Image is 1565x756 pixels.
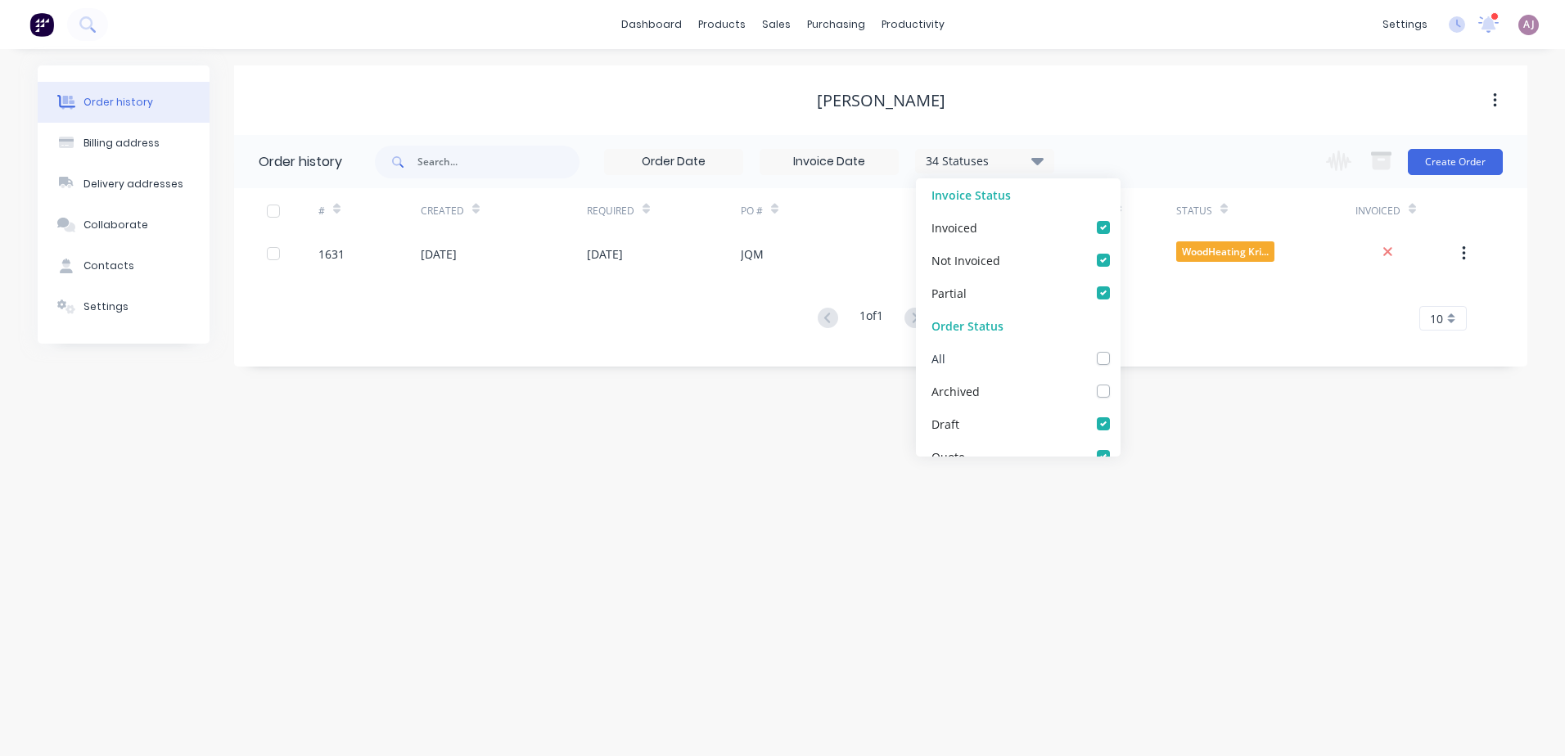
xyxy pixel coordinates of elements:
button: Contacts [38,245,210,286]
img: Factory [29,12,54,37]
div: Created [421,188,587,233]
div: Required [587,204,634,218]
div: Not Invoiced [931,251,1000,268]
div: Order history [259,152,342,172]
div: # [318,204,325,218]
button: Settings [38,286,210,327]
div: Status [1176,204,1212,218]
div: sales [754,12,799,37]
div: Quote [931,448,965,465]
a: dashboard [613,12,690,37]
button: Create Order [1408,149,1503,175]
div: Created [421,204,464,218]
div: Settings [83,299,129,314]
div: Invoiced [1355,188,1458,233]
span: WoodHeating Kri... [1176,241,1274,262]
div: Required [587,188,741,233]
div: Invoiced [931,218,977,236]
input: Invoice Date [760,150,898,174]
div: [DATE] [587,245,623,263]
div: Contacts [83,259,134,273]
div: All [931,349,945,367]
div: products [690,12,754,37]
div: 34 Statuses [916,152,1053,170]
button: Delivery addresses [38,164,210,205]
input: Order Date [605,150,742,174]
div: PO # [741,188,920,233]
div: Collaborate [83,218,148,232]
button: Billing address [38,123,210,164]
div: Order Status [916,309,1121,342]
input: Search... [417,146,580,178]
div: Partial [931,284,967,301]
div: Status [1176,188,1355,233]
div: Billing address [83,136,160,151]
div: 1631 [318,245,345,263]
div: [DATE] [421,245,457,263]
div: Draft [931,415,959,432]
div: # [318,188,421,233]
span: 10 [1430,310,1443,327]
button: Order history [38,82,210,123]
div: PO # [741,204,763,218]
div: 1 of 1 [859,307,883,331]
div: purchasing [799,12,873,37]
div: productivity [873,12,953,37]
div: Order history [83,95,153,110]
div: Invoiced [1355,204,1400,218]
div: [PERSON_NAME] [817,91,945,110]
button: Collaborate [38,205,210,245]
div: JQM [741,245,764,263]
div: Archived [931,382,980,399]
span: AJ [1523,17,1535,32]
div: Invoice Status [916,178,1121,211]
div: Delivery addresses [83,177,183,191]
div: settings [1374,12,1436,37]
